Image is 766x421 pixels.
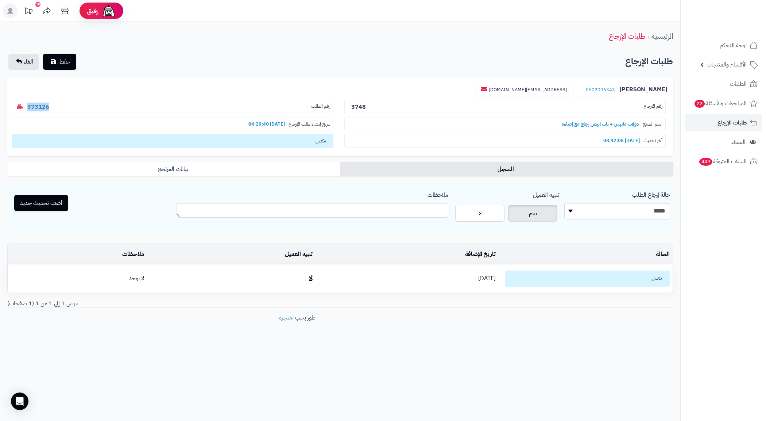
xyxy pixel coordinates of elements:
a: العملاء [685,133,762,151]
label: ملاحظات [428,188,448,199]
td: [DATE] [316,265,499,292]
label: حالة إرجاع الطلب [632,188,670,199]
a: المراجعات والأسئلة22 [685,95,762,112]
button: أضف تحديث جديد [14,195,68,211]
span: طلبات الإرجاع [717,118,747,128]
a: 373126 [27,103,49,111]
a: السلات المتروكة449 [685,153,762,170]
img: ai-face.png [101,4,116,18]
span: رقم الطلب [311,103,330,111]
span: مكتمل [12,134,333,148]
span: اسم المنتج [643,121,662,128]
td: لا يوجد [8,265,147,292]
span: العملاء [731,137,746,147]
b: [DATE] 08:42:08 [600,137,643,144]
span: المراجعات والأسئلة [694,98,747,108]
span: مكتمل [505,271,670,287]
td: تنبيه العميل [147,244,316,264]
a: السجل [340,162,673,176]
span: 22 [695,100,705,108]
a: 0502006343 [586,86,615,93]
b: 3748 [351,103,366,111]
div: 10 [35,2,40,7]
span: السلات المتروكة [699,156,747,167]
a: طلبات الإرجاع [685,114,762,131]
span: 449 [699,158,712,166]
span: حفظ [59,57,70,66]
b: دولاب ملابس 4 باب ابيض زجاج مع إضاءة [558,120,643,127]
h2: طلبات الإرجاع [625,54,673,69]
label: تنبيه العميل [533,188,559,199]
a: متجرة [279,313,292,322]
div: Open Intercom Messenger [11,393,28,410]
span: الغاء [24,57,33,66]
span: الأقسام والمنتجات [707,60,747,70]
td: الحالة [499,244,673,264]
a: تحديثات المنصة [19,4,38,20]
a: الطلبات [685,75,762,93]
span: آخر تحديث [643,137,662,144]
a: طلبات الإرجاع [609,31,646,42]
button: حفظ [43,54,76,70]
a: بيانات المرتجع [7,162,340,176]
a: لوحة التحكم [685,37,762,54]
div: عرض 1 إلى 1 من 1 (1 صفحات) [2,299,340,308]
span: لوحة التحكم [720,40,747,50]
span: الطلبات [730,79,747,89]
span: رقم الارجاع [643,103,662,111]
b: [DATE] 04:29:40 [245,120,289,127]
span: لا [479,209,481,218]
a: [EMAIL_ADDRESS][DOMAIN_NAME] [489,86,567,93]
td: ملاحظات [8,244,147,264]
span: تاريخ إنشاء طلب الإرجاع [289,121,330,128]
b: لا [309,273,313,284]
b: [PERSON_NAME] [620,85,667,94]
span: رفيق [87,7,98,15]
a: الغاء [8,54,39,70]
a: الرئيسية [651,31,673,42]
td: تاريخ الإضافة [316,244,499,264]
img: logo-2.png [716,19,759,35]
span: نعم [529,209,537,218]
